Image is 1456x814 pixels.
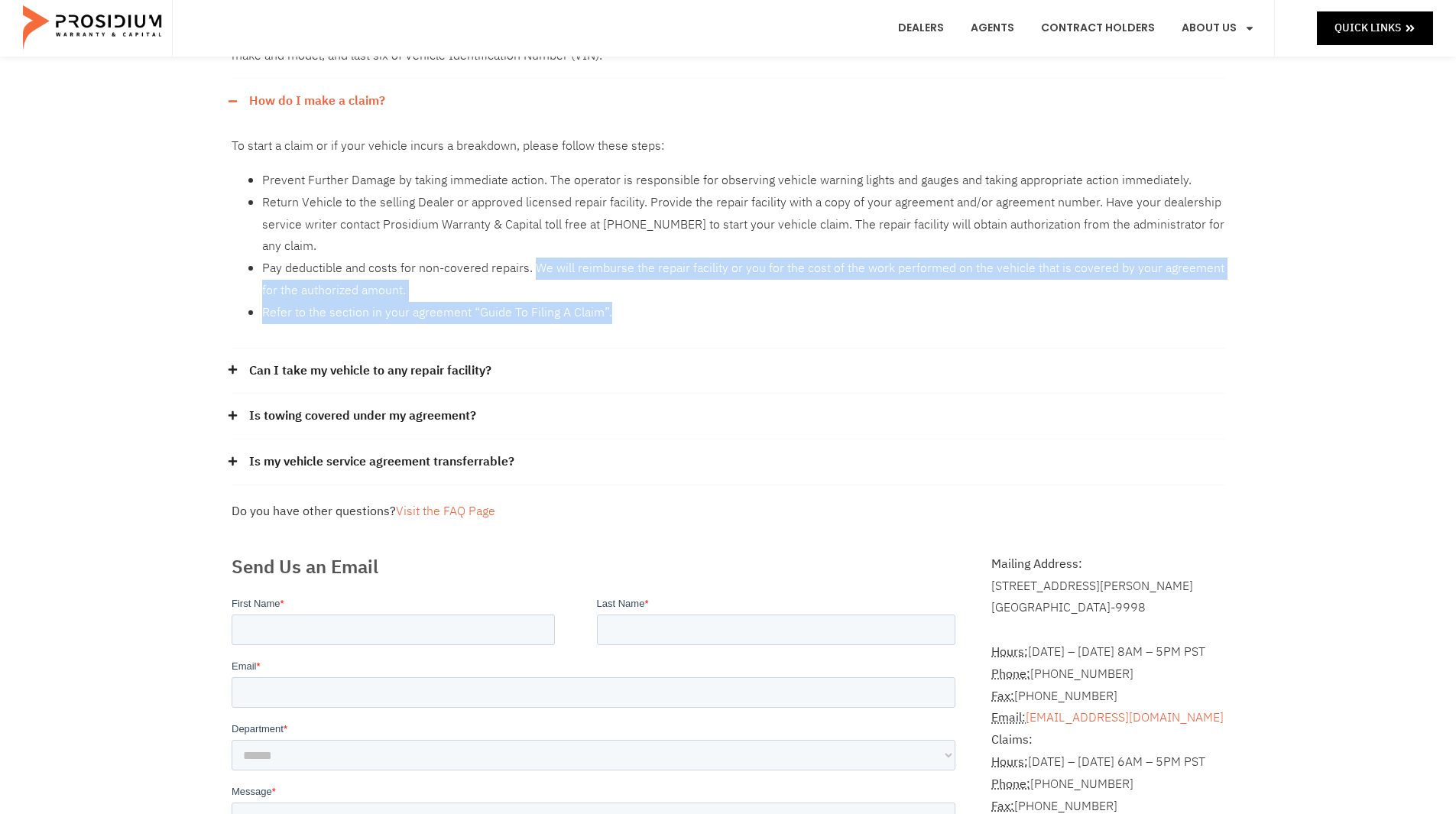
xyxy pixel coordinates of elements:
strong: Phone: [991,775,1030,793]
b: Claims: [991,731,1033,749]
li: Prevent Further Damage by taking immediate action. The operator is responsible for observing vehi... [262,170,1225,192]
p: To start a claim or if your vehicle incurs a breakdown, please follow these steps: [232,135,1225,157]
li: Pay deductible and costs for non-covered repairs. We will reimburse the repair facility or you fo... [262,258,1225,302]
b: Mailing Address: [991,555,1082,573]
span: Quick Links [1334,18,1401,37]
abbr: Fax [991,687,1014,705]
strong: Email: [991,709,1026,727]
div: Do you have other questions? [232,501,1225,523]
a: Is towing covered under my agreement? [249,405,476,427]
li: Refer to the section in your agreement “Guide To Filing A Claim”. [262,302,1225,324]
a: Visit the FAQ Page [396,502,495,521]
abbr: Hours [991,643,1028,661]
div: Is towing covered under my agreement? [232,394,1225,439]
strong: Hours: [991,753,1028,771]
h2: Send Us an Email [232,553,961,581]
a: [EMAIL_ADDRESS][DOMAIN_NAME] [1026,709,1224,727]
div: [GEOGRAPHIC_DATA]-9998 [991,597,1224,619]
div: How do I make a claim? [232,124,1225,348]
strong: Hours: [991,643,1028,661]
li: Return Vehicle to the selling Dealer or approved licensed repair facility. Provide the repair fac... [262,192,1225,258]
span: Last Name [365,2,413,13]
div: How do I make a claim? [232,79,1225,124]
abbr: Phone Number [991,665,1030,683]
abbr: Hours [991,753,1028,771]
abbr: Phone Number [991,775,1030,793]
a: Can I take my vehicle to any repair facility? [249,360,491,382]
div: Is my vehicle service agreement transferrable? [232,439,1225,485]
strong: Phone: [991,665,1030,683]
a: Is my vehicle service agreement transferrable? [249,451,514,473]
strong: Fax: [991,687,1014,705]
abbr: Email Address [991,709,1026,727]
div: Can I take my vehicle to any repair facility? [232,349,1225,394]
div: [STREET_ADDRESS][PERSON_NAME] [991,576,1224,598]
a: How do I make a claim? [249,90,385,112]
a: Quick Links [1317,11,1433,44]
